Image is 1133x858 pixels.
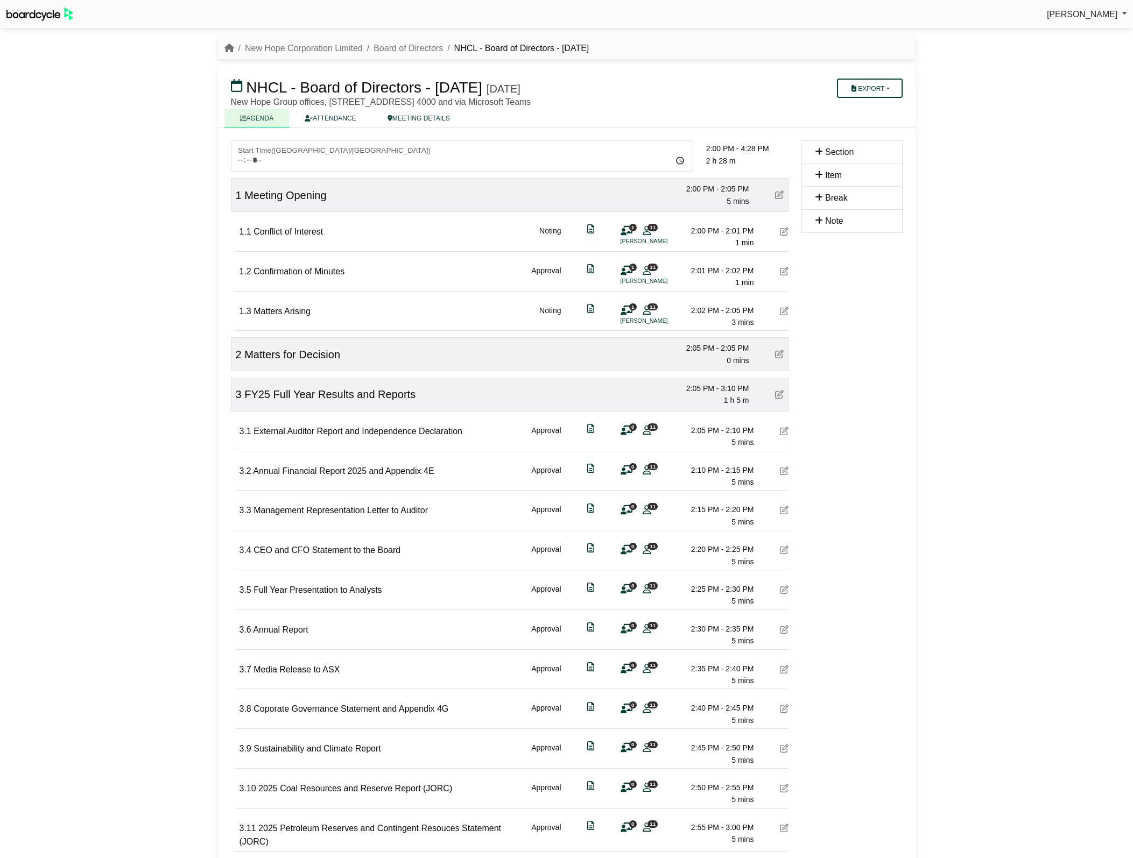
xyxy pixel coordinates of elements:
[648,820,658,827] span: 11
[443,41,589,55] li: NHCL - Board of Directors - [DATE]
[254,545,400,555] span: CEO and CFO Statement to the Board
[629,741,637,748] span: 0
[679,583,754,595] div: 2:25 PM - 2:30 PM
[224,109,290,127] a: AGENDA
[825,147,854,157] span: Section
[236,349,242,360] span: 2
[674,342,749,354] div: 2:05 PM - 2:05 PM
[487,82,520,95] div: [DATE]
[679,742,754,754] div: 2:45 PM - 2:50 PM
[236,388,242,400] span: 3
[731,438,754,446] span: 5 mins
[244,349,340,360] span: Matters for Decision
[531,663,561,687] div: Approval
[679,782,754,793] div: 2:50 PM - 2:55 PM
[837,79,902,98] button: Export
[240,784,256,793] span: 3.10
[731,716,754,725] span: 5 mins
[629,503,637,510] span: 0
[621,276,701,286] li: [PERSON_NAME]
[531,782,561,806] div: Approval
[254,704,448,713] span: Coporate Governance Statement and Appendix 4G
[240,824,256,833] span: 3.11
[648,423,658,430] span: 11
[240,665,251,674] span: 3.7
[531,543,561,568] div: Approval
[679,265,754,276] div: 2:01 PM - 2:02 PM
[731,517,754,526] span: 5 mins
[629,423,637,430] span: 0
[735,238,754,247] span: 1 min
[679,623,754,635] div: 2:30 PM - 2:35 PM
[825,193,848,202] span: Break
[539,225,561,249] div: Noting
[825,216,843,225] span: Note
[648,662,658,669] span: 11
[240,625,251,634] span: 3.6
[240,506,251,515] span: 3.3
[679,543,754,555] div: 2:20 PM - 2:25 PM
[825,171,842,180] span: Item
[648,503,658,510] span: 11
[254,227,323,236] span: Conflict of Interest
[621,237,701,246] li: [PERSON_NAME]
[531,702,561,726] div: Approval
[648,701,658,708] span: 11
[735,278,754,287] span: 1 min
[531,424,561,449] div: Approval
[254,307,311,316] span: Matters Arising
[240,227,251,236] span: 1.1
[731,795,754,804] span: 5 mins
[648,622,658,629] span: 11
[254,585,382,594] span: Full Year Presentation to Analysts
[6,8,73,21] img: BoardcycleBlackGreen-aaafeed430059cb809a45853b8cf6d952af9d84e6e89e1f1685b34bfd5cb7d64.svg
[648,781,658,788] span: 11
[706,157,735,165] span: 2 h 28 m
[648,582,658,589] span: 11
[648,303,658,310] span: 11
[679,504,754,515] div: 2:15 PM - 2:20 PM
[245,44,363,53] a: New Hope Corporation Limited
[240,466,251,476] span: 3.2
[629,224,637,231] span: 1
[648,224,658,231] span: 11
[289,109,371,127] a: ATTENDANCE
[244,388,416,400] span: FY25 Full Year Results and Reports
[648,741,658,748] span: 11
[629,701,637,708] span: 0
[629,543,637,550] span: 0
[531,504,561,528] div: Approval
[727,197,749,205] span: 5 mins
[254,665,340,674] span: Media Release to ASX
[254,506,428,515] span: Management Representation Letter to Auditor
[727,356,749,365] span: 0 mins
[629,622,637,629] span: 0
[674,382,749,394] div: 2:05 PM - 3:10 PM
[724,396,749,405] span: 1 h 5 m
[629,303,637,310] span: 1
[254,267,344,276] span: Confirmation of Minutes
[629,781,637,788] span: 0
[240,267,251,276] span: 1.2
[236,189,242,201] span: 1
[254,427,462,436] span: External Auditor Report and Independence Declaration
[679,663,754,675] div: 2:35 PM - 2:40 PM
[224,41,589,55] nav: breadcrumb
[539,304,561,329] div: Noting
[648,463,658,470] span: 11
[731,676,754,685] span: 5 mins
[1047,10,1118,19] span: [PERSON_NAME]
[531,742,561,766] div: Approval
[372,109,466,127] a: MEETING DETAILS
[240,427,251,436] span: 3.1
[246,79,482,96] span: NHCL - Board of Directors - [DATE]
[231,97,531,107] span: New Hope Group offices, [STREET_ADDRESS] 4000 and via Microsoft Teams
[240,824,502,847] span: 2025 Petroleum Reserves and Contingent Resouces Statement (JORC)
[648,264,658,271] span: 11
[731,597,754,605] span: 5 mins
[531,623,561,647] div: Approval
[531,265,561,289] div: Approval
[258,784,452,793] span: 2025 Coal Resources and Reserve Report (JORC)
[531,821,561,849] div: Approval
[629,463,637,470] span: 0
